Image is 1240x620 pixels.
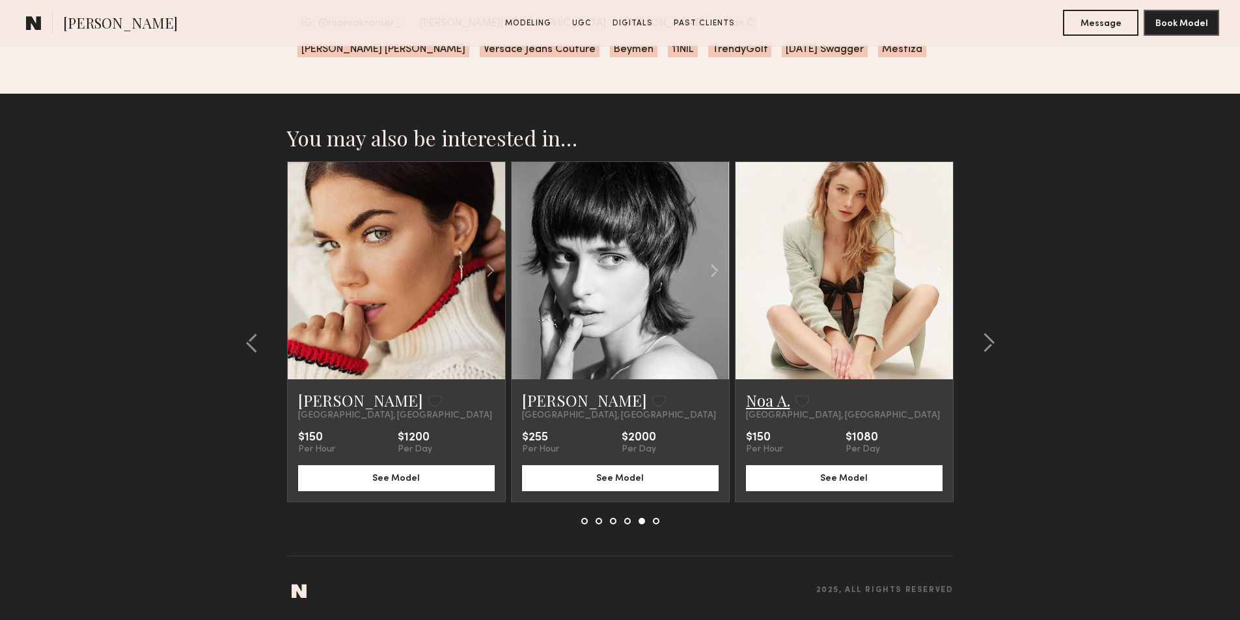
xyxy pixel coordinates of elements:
[287,125,954,151] h2: You may also be interested in…
[522,444,559,455] div: Per Hour
[708,42,771,57] span: TrendyGolf
[846,431,880,444] div: $1080
[746,472,943,483] a: See Model
[567,18,597,29] a: UGC
[1144,10,1219,36] button: Book Model
[622,431,656,444] div: $2000
[298,465,495,491] button: See Model
[298,444,335,455] div: Per Hour
[1063,10,1138,36] button: Message
[607,18,658,29] a: Digitals
[746,444,783,455] div: Per Hour
[522,431,559,444] div: $255
[63,13,178,36] span: [PERSON_NAME]
[298,411,492,421] span: [GEOGRAPHIC_DATA], [GEOGRAPHIC_DATA]
[668,42,698,57] span: 11NIL
[522,411,716,421] span: [GEOGRAPHIC_DATA], [GEOGRAPHIC_DATA]
[1144,17,1219,28] a: Book Model
[610,42,657,57] span: Beymen
[622,444,656,455] div: Per Day
[522,465,719,491] button: See Model
[298,431,335,444] div: $150
[846,444,880,455] div: Per Day
[746,431,783,444] div: $150
[398,431,432,444] div: $1200
[298,390,423,411] a: [PERSON_NAME]
[782,42,868,57] span: [DATE] Swagger
[746,390,790,411] a: Noa A.
[522,472,719,483] a: See Model
[298,472,495,483] a: See Model
[500,18,557,29] a: Modeling
[522,390,647,411] a: [PERSON_NAME]
[297,42,469,57] span: [PERSON_NAME] [PERSON_NAME]
[746,465,943,491] button: See Model
[878,42,926,57] span: Mestiza
[398,444,432,455] div: Per Day
[480,42,599,57] span: Versace Jeans Couture
[746,411,940,421] span: [GEOGRAPHIC_DATA], [GEOGRAPHIC_DATA]
[668,18,740,29] a: Past Clients
[816,586,954,595] span: 2025, all rights reserved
